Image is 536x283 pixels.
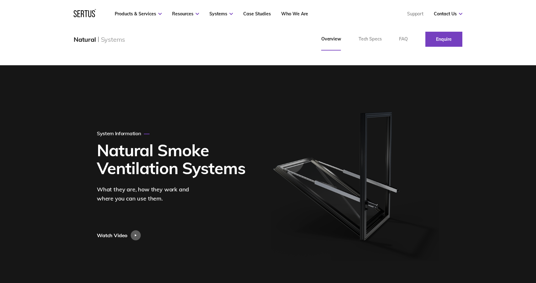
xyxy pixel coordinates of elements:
a: Who We Are [281,11,308,17]
div: System Information [97,130,150,136]
a: Case Studies [243,11,271,17]
h1: Natural Smoke Ventilation Systems [97,141,251,177]
a: Support [407,11,423,17]
a: Products & Services [115,11,162,17]
a: Resources [172,11,199,17]
div: What they are, how they work and where you can use them. [97,185,200,203]
div: Watch Video [97,230,127,240]
a: Systems [209,11,233,17]
a: Contact Us [434,11,462,17]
